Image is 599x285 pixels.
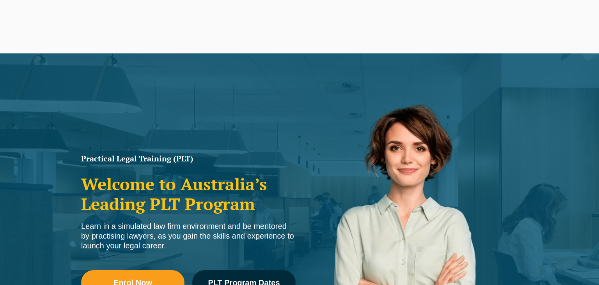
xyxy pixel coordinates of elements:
h1: Practical Legal Training (PLT) [81,155,296,163]
h2: Welcome to Australia’s Leading PLT Program [81,174,296,214]
div: Learn in a simulated law firm environment and be mentored by practising lawyers, as you gain the ... [81,221,296,251]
